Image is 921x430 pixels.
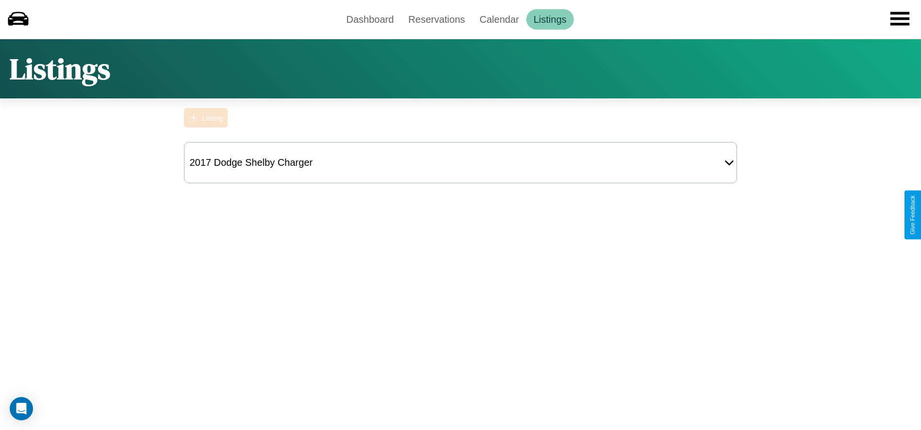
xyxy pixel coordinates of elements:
[339,9,401,30] a: Dashboard
[472,9,526,30] a: Calendar
[184,108,228,127] button: Listing
[401,9,472,30] a: Reservations
[184,152,318,173] div: 2017 Dodge Shelby Charger
[202,114,223,122] div: Listing
[10,397,33,420] div: Open Intercom Messenger
[526,9,574,30] a: Listings
[10,49,110,89] h1: Listings
[909,195,916,235] div: Give Feedback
